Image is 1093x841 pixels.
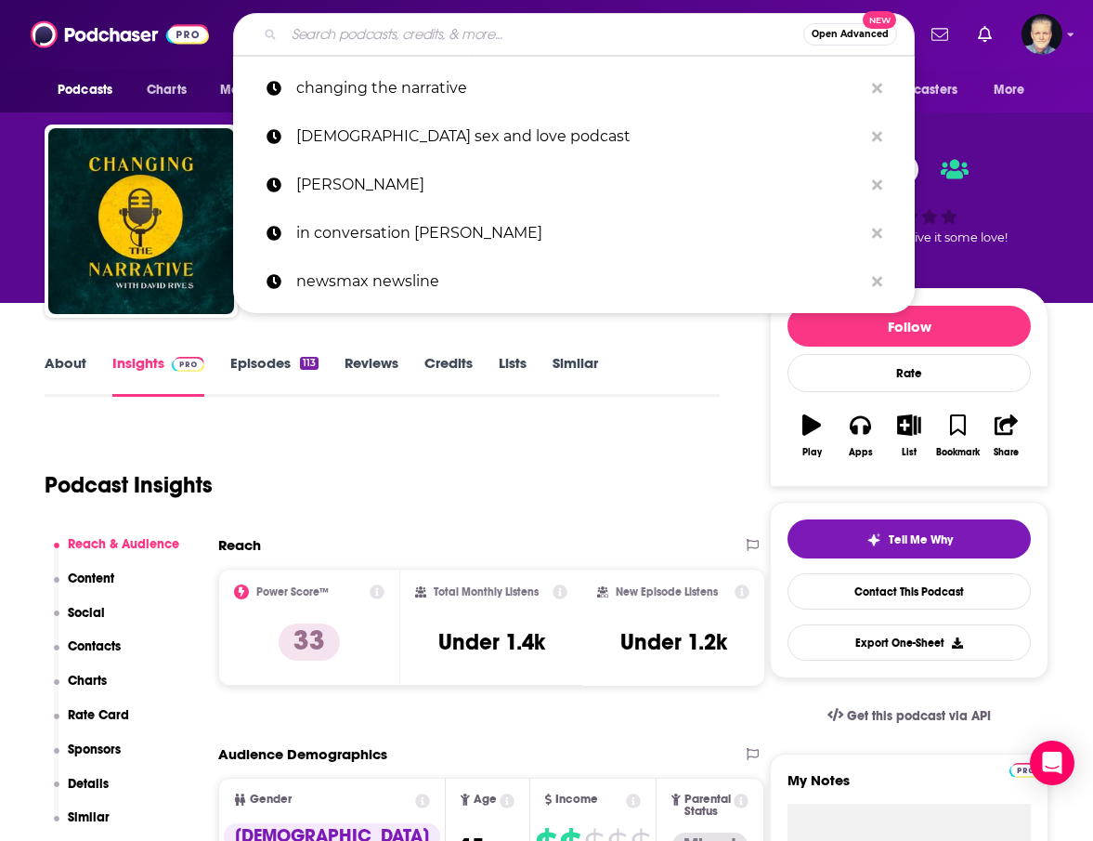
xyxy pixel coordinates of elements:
[54,707,130,742] button: Rate Card
[1021,14,1062,55] img: User Profile
[54,638,122,673] button: Contacts
[787,624,1031,661] button: Export One-Sheet
[250,794,292,806] span: Gender
[296,64,863,112] p: changing the narrative
[1030,741,1074,785] div: Open Intercom Messenger
[933,402,982,469] button: Bookmark
[438,628,545,656] h3: Under 1.4k
[553,354,598,397] a: Similar
[54,776,110,810] button: Details
[982,402,1031,469] button: Share
[207,72,310,108] button: open menu
[994,447,1019,458] div: Share
[220,77,286,103] span: Monitoring
[45,471,213,499] h1: Podcast Insights
[68,536,179,552] p: Reach & Audience
[994,77,1025,103] span: More
[233,257,915,306] a: newsmax newsline
[802,447,822,458] div: Play
[812,30,889,39] span: Open Advanced
[68,809,110,825] p: Similar
[68,638,121,654] p: Contacts
[218,536,261,554] h2: Reach
[1009,760,1042,778] a: Pro website
[787,573,1031,610] a: Contact This Podcast
[345,354,398,397] a: Reviews
[233,112,915,161] a: [DEMOGRAPHIC_DATA] sex and love podcast
[902,447,917,458] div: List
[48,128,234,314] img: Changing the Narrative with David Rives
[787,306,1031,347] button: Follow
[499,354,527,397] a: Lists
[54,536,180,571] button: Reach & Audience
[58,77,112,103] span: Podcasts
[172,357,204,372] img: Podchaser Pro
[230,354,319,397] a: Episodes113
[54,742,122,776] button: Sponsors
[147,77,187,103] span: Charts
[803,23,897,46] button: Open AdvancedNew
[981,72,1048,108] button: open menu
[296,112,863,161] p: god sex and love podcast
[218,745,387,763] h2: Audience Demographics
[616,585,718,598] h2: New Episode Listens
[279,624,340,661] p: 33
[54,605,106,639] button: Social
[849,447,873,458] div: Apps
[889,532,953,547] span: Tell Me Why
[787,402,836,469] button: Play
[300,357,319,370] div: 113
[296,257,863,306] p: newsmax newsline
[885,402,933,469] button: List
[936,447,980,458] div: Bookmark
[1021,14,1062,55] button: Show profile menu
[296,209,863,257] p: in conversation frank schaeffer
[45,72,137,108] button: open menu
[135,72,198,108] a: Charts
[856,72,984,108] button: open menu
[68,742,121,757] p: Sponsors
[836,402,884,469] button: Apps
[434,585,539,598] h2: Total Monthly Listens
[555,794,598,806] span: Income
[970,19,999,50] a: Show notifications dropdown
[68,673,107,689] p: Charts
[54,673,108,707] button: Charts
[68,571,114,586] p: Content
[68,776,109,792] p: Details
[256,585,329,598] h2: Power Score™
[847,708,991,724] span: Get this podcast via API
[233,13,915,56] div: Search podcasts, credits, & more...
[112,354,204,397] a: InsightsPodchaser Pro
[1021,14,1062,55] span: Logged in as JonesLiterary
[787,354,1031,392] div: Rate
[233,209,915,257] a: in conversation [PERSON_NAME]
[866,532,881,547] img: tell me why sparkle
[787,519,1031,558] button: tell me why sparkleTell Me Why
[45,354,86,397] a: About
[787,771,1031,804] label: My Notes
[54,571,115,605] button: Content
[474,794,497,806] span: Age
[620,628,727,656] h3: Under 1.2k
[68,605,105,621] p: Social
[1009,763,1042,778] img: Podchaser Pro
[233,64,915,112] a: changing the narrative
[296,161,863,209] p: frank schaeffer
[813,693,1006,739] a: Get this podcast via API
[863,11,896,29] span: New
[233,161,915,209] a: [PERSON_NAME]
[684,794,731,818] span: Parental Status
[284,20,803,49] input: Search podcasts, credits, & more...
[924,19,956,50] a: Show notifications dropdown
[68,707,129,723] p: Rate Card
[31,17,209,52] img: Podchaser - Follow, Share and Rate Podcasts
[424,354,473,397] a: Credits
